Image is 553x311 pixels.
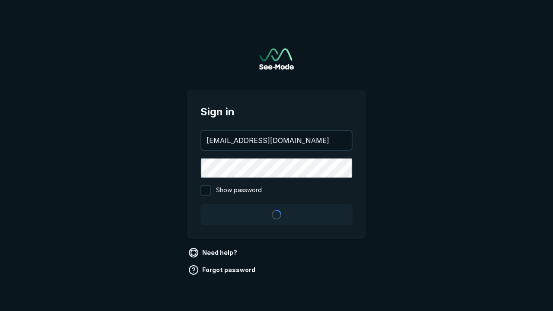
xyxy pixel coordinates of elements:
a: Forgot password [187,263,259,277]
input: your@email.com [201,131,352,150]
span: Show password [216,185,262,196]
a: Go to sign in [259,48,294,70]
span: Sign in [200,104,353,120]
img: See-Mode Logo [259,48,294,70]
a: Need help? [187,246,241,260]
